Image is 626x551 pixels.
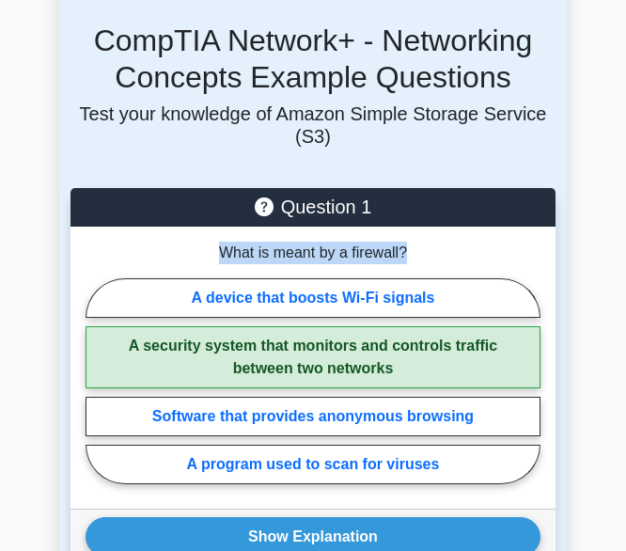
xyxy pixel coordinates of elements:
p: Test your knowledge of Amazon Simple Storage Service (S3) [70,102,556,148]
label: A program used to scan for viruses [86,445,540,484]
p: What is meant by a firewall? [86,242,540,264]
h5: Question 1 [86,196,540,218]
label: Software that provides anonymous browsing [86,397,540,436]
label: A security system that monitors and controls traffic between two networks [86,326,540,388]
label: A device that boosts Wi-Fi signals [86,278,540,318]
h5: CompTIA Network+ - Networking Concepts Example Questions [70,23,556,95]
